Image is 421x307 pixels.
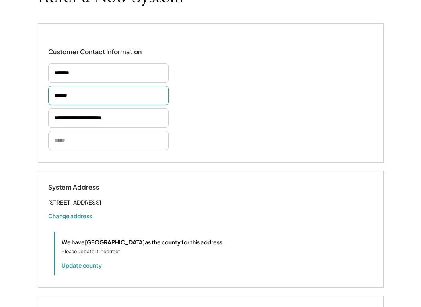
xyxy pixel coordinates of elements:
[85,238,145,246] u: [GEOGRAPHIC_DATA]
[62,248,121,255] div: Please update if incorrect.
[48,183,129,192] div: System Address
[62,261,102,269] button: Update county
[48,212,92,220] button: Change address
[48,48,142,56] div: Customer Contact Information
[62,238,222,246] div: We have as the county for this address
[48,197,101,207] div: [STREET_ADDRESS]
